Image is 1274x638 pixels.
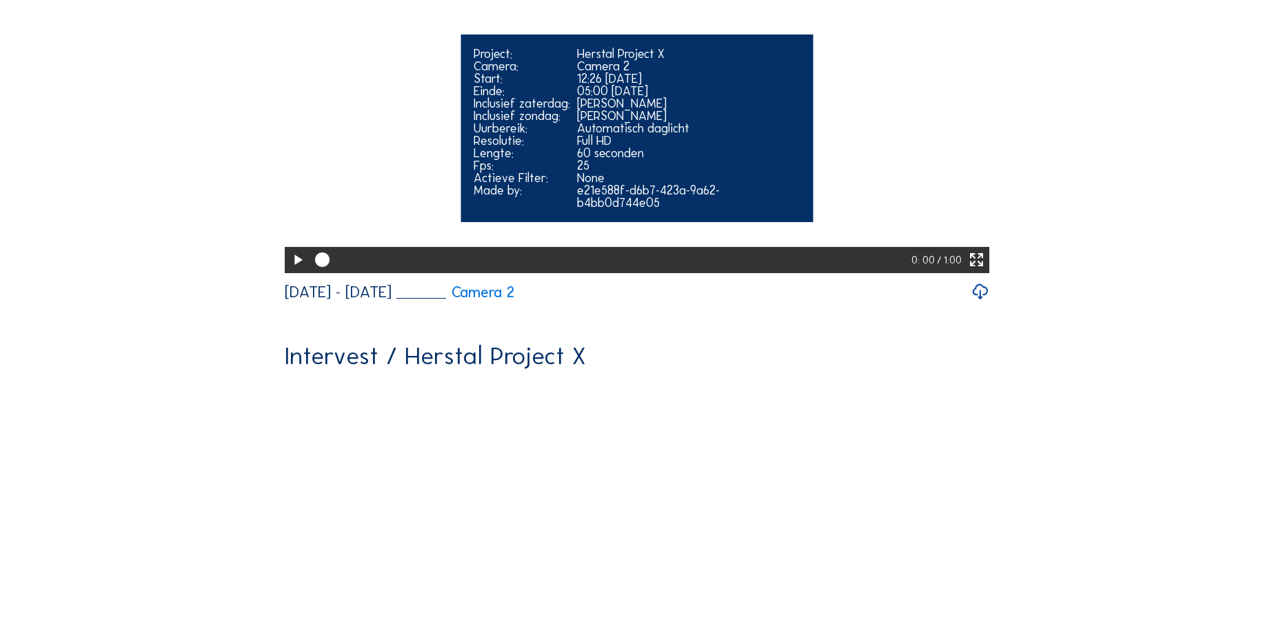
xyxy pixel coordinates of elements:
div: 12:26 [DATE] [577,72,800,85]
div: Einde: [474,85,570,97]
div: Actieve Filter: [474,172,570,184]
div: Fps: [474,159,570,172]
div: / 1:00 [937,247,962,272]
div: [PERSON_NAME] [577,97,800,110]
div: 25 [577,159,800,172]
div: Resolutie: [474,134,570,147]
div: Automatisch daglicht [577,122,800,134]
div: e21e588f-d6b7-423a-9a62-b4bb0d744e05 [577,184,800,209]
div: Camera: [474,60,570,72]
div: Start: [474,72,570,85]
div: [DATE] - [DATE] [285,284,392,300]
div: Camera 2 [577,60,800,72]
div: Uurbereik: [474,122,570,134]
div: 0: 00 [911,247,938,272]
div: Inclusief zaterdag: [474,97,570,110]
div: 60 seconden [577,147,800,159]
div: Made by: [474,184,570,197]
div: Intervest / Herstal Project X [285,343,586,368]
div: Herstal Project X [577,48,800,60]
div: Project: [474,48,570,60]
div: 05:00 [DATE] [577,85,800,97]
a: Camera 2 [396,285,514,300]
div: Full HD [577,134,800,147]
div: Lengte: [474,147,570,159]
div: [PERSON_NAME] [577,110,800,122]
div: None [577,172,800,184]
div: Inclusief zondag: [474,110,570,122]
